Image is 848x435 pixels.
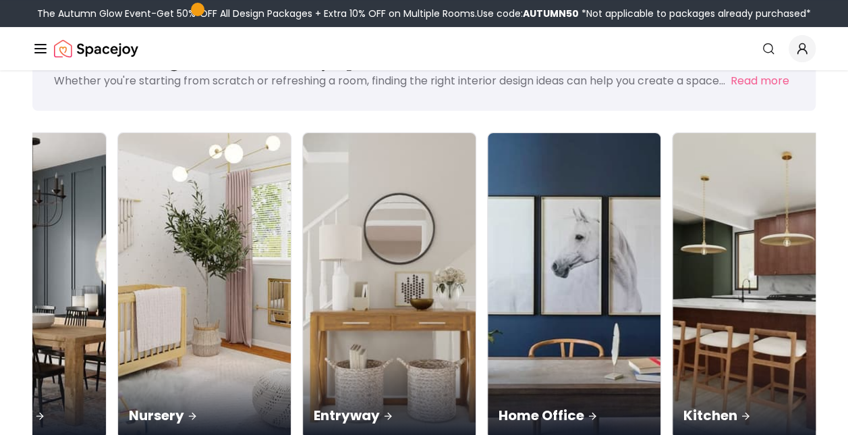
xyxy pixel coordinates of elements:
span: *Not applicable to packages already purchased* [579,7,811,20]
button: Read more [731,73,789,89]
p: Home Office [499,406,650,425]
div: The Autumn Glow Event-Get 50% OFF All Design Packages + Extra 10% OFF on Multiple Rooms. [37,7,811,20]
p: Nursery [129,406,280,425]
img: Spacejoy Logo [54,35,138,62]
a: Spacejoy [54,35,138,62]
p: Whether you're starting from scratch or refreshing a room, finding the right interior design idea... [54,73,725,88]
b: AUTUMN50 [523,7,579,20]
span: Use code: [477,7,579,20]
p: Entryway [314,406,465,425]
nav: Global [32,27,816,70]
p: Kitchen [683,406,835,425]
h1: Interior Design Ideas for Every Space in Your Home [54,46,794,70]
